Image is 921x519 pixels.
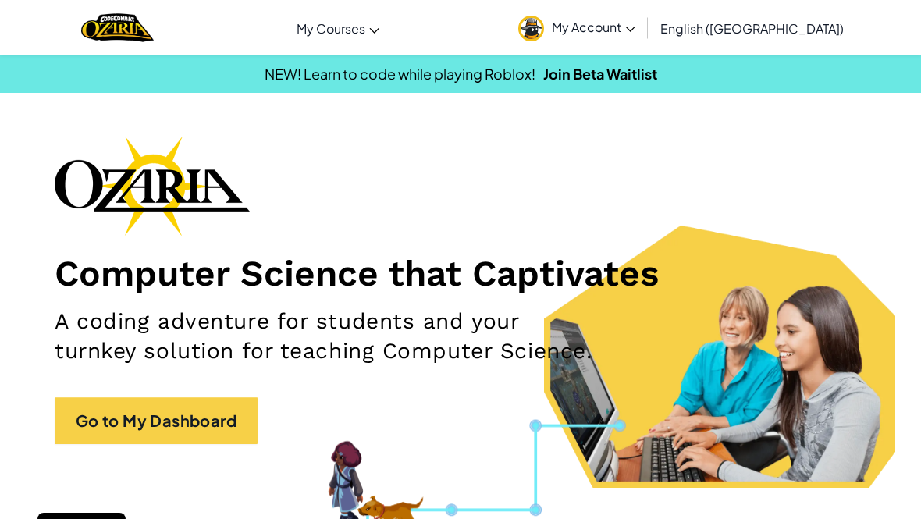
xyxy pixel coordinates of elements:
a: Go to My Dashboard [55,397,258,444]
img: avatar [518,16,544,41]
span: My Courses [297,20,365,37]
span: English ([GEOGRAPHIC_DATA]) [660,20,844,37]
span: My Account [552,19,635,35]
img: Home [81,12,154,44]
img: Ozaria branding logo [55,136,250,236]
a: Join Beta Waitlist [543,65,657,83]
a: Ozaria by CodeCombat logo [81,12,154,44]
span: NEW! Learn to code while playing Roblox! [265,65,535,83]
h1: Computer Science that Captivates [55,251,866,295]
h2: A coding adventure for students and your turnkey solution for teaching Computer Science. [55,307,599,366]
a: English ([GEOGRAPHIC_DATA]) [653,7,852,49]
a: My Courses [289,7,387,49]
a: My Account [510,3,643,52]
